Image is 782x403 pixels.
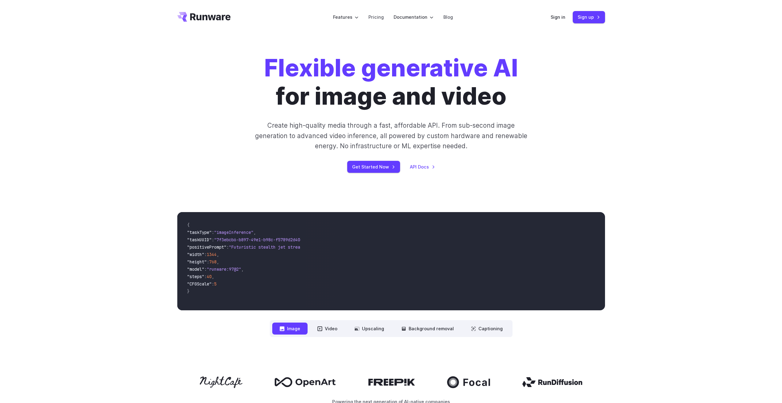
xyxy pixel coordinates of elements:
[226,244,229,250] span: :
[187,244,226,250] span: "positivePrompt"
[214,230,253,235] span: "imageInference"
[410,163,435,170] a: API Docs
[573,11,605,23] a: Sign up
[207,266,241,272] span: "runware:97@2"
[187,289,190,294] span: }
[187,259,207,265] span: "height"
[187,237,212,242] span: "taskUUID"
[209,259,217,265] span: 768
[217,252,219,257] span: ,
[394,14,434,21] label: Documentation
[187,266,204,272] span: "model"
[177,12,231,22] a: Go to /
[394,323,461,335] button: Background removal
[347,323,391,335] button: Upscaling
[187,230,212,235] span: "taskType"
[264,54,518,110] h1: for image and video
[204,266,207,272] span: :
[264,54,518,82] strong: Flexible generative AI
[212,281,214,287] span: :
[212,237,214,242] span: :
[187,252,204,257] span: "width"
[253,230,256,235] span: ,
[310,323,345,335] button: Video
[464,323,510,335] button: Captioning
[229,244,453,250] span: "Futuristic stealth jet streaking through a neon-lit cityscape with glowing purple exhaust"
[217,259,219,265] span: ,
[443,14,453,21] a: Blog
[551,14,565,21] a: Sign in
[204,252,207,257] span: :
[207,252,217,257] span: 1344
[368,14,384,21] a: Pricing
[187,274,204,279] span: "steps"
[212,230,214,235] span: :
[207,259,209,265] span: :
[254,120,528,151] p: Create high-quality media through a fast, affordable API. From sub-second image generation to adv...
[187,281,212,287] span: "CFGScale"
[241,266,244,272] span: ,
[214,281,217,287] span: 5
[207,274,212,279] span: 40
[333,14,359,21] label: Features
[204,274,207,279] span: :
[212,274,214,279] span: ,
[272,323,308,335] button: Image
[347,161,400,173] a: Get Started Now
[187,222,190,228] span: {
[214,237,308,242] span: "7f3ebcb6-b897-49e1-b98c-f5789d2d40d7"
